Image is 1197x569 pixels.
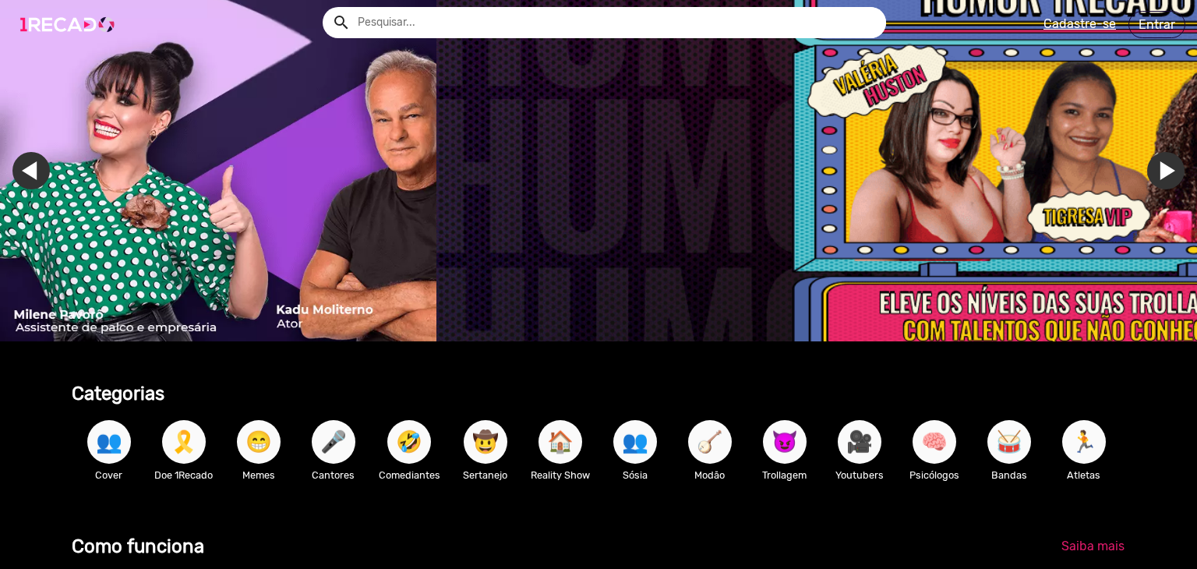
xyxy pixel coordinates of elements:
button: 🪕 [688,420,732,464]
a: Ir para o próximo slide [387,152,424,189]
button: 🎗️ [162,420,206,464]
button: 😈 [763,420,807,464]
span: 🏠 [547,420,574,464]
span: 🎥 [846,420,873,464]
button: 🏠 [538,420,582,464]
button: 🎤 [312,420,355,464]
button: 👥 [613,420,657,464]
p: Psicólogos [905,468,964,482]
button: 🏃 [1062,420,1106,464]
p: Youtubers [830,468,889,482]
button: 🎥 [838,420,881,464]
p: Bandas [980,468,1039,482]
button: 🤠 [464,420,507,464]
a: Entrar [1128,11,1185,38]
button: 👥 [87,420,131,464]
button: 🤣 [387,420,431,464]
p: Cantores [304,468,363,482]
span: 🤣 [396,420,422,464]
button: 🥁 [987,420,1031,464]
span: 🥁 [996,420,1022,464]
span: 🧠 [921,420,948,464]
span: 😁 [245,420,272,464]
span: 🎗️ [171,420,197,464]
span: 🪕 [697,420,723,464]
p: Comediantes [379,468,440,482]
p: Reality Show [531,468,590,482]
button: Example home icon [327,8,354,35]
input: Pesquisar... [346,7,886,38]
span: 👥 [96,420,122,464]
p: Modão [680,468,740,482]
a: Ir para o slide anterior [449,152,486,189]
span: 👥 [622,420,648,464]
button: 😁 [237,420,281,464]
p: Sósia [606,468,665,482]
p: Memes [229,468,288,482]
p: Doe 1Recado [154,468,214,482]
button: 🧠 [913,420,956,464]
span: 🏃 [1071,420,1097,464]
p: Sertanejo [456,468,515,482]
span: Saiba mais [1061,539,1125,553]
b: Categorias [72,383,164,405]
span: 😈 [772,420,798,464]
p: Trollagem [755,468,814,482]
span: 🎤 [320,420,347,464]
u: Cadastre-se [1043,16,1116,31]
span: 🤠 [472,420,499,464]
p: Atletas [1054,468,1114,482]
mat-icon: Example home icon [332,13,351,32]
b: Como funciona [72,535,204,557]
a: Saiba mais [1049,532,1137,560]
p: Cover [79,468,139,482]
